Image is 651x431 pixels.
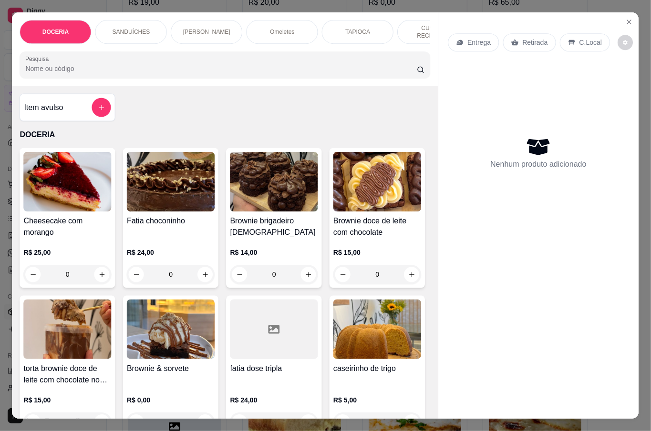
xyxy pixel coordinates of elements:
p: R$ 14,00 [230,248,318,257]
p: R$ 24,00 [127,248,215,257]
p: C.Local [579,38,602,47]
h4: Cheesecake com morango [24,215,112,238]
p: R$ 5,00 [333,395,421,405]
h4: Fatia choconinho [127,215,215,227]
input: Pesquisa [26,64,417,73]
button: increase-product-quantity [198,267,213,282]
button: increase-product-quantity [94,267,110,282]
button: decrease-product-quantity [232,414,248,430]
button: add-separate-item [92,98,111,117]
label: Pesquisa [26,55,52,63]
button: decrease-product-quantity [335,267,351,282]
h4: torta brownie doce de leite com chocolate no pote [24,363,112,386]
h4: caseirinho de trigo [333,363,421,374]
img: product-image [24,300,112,359]
p: R$ 0,00 [127,395,215,405]
p: Omeletes [270,28,294,36]
img: product-image [230,152,318,211]
button: decrease-product-quantity [618,35,633,50]
p: SANDUÍCHES [113,28,150,36]
button: decrease-product-quantity [129,267,144,282]
button: decrease-product-quantity [26,267,41,282]
p: R$ 24,00 [230,395,318,405]
h4: fatia dose tripla [230,363,318,374]
p: Entrega [467,38,491,47]
h4: Brownie & sorvete [127,363,215,374]
p: R$ 15,00 [333,248,421,257]
h4: Brownie brigadeiro [DEMOGRAPHIC_DATA] [230,215,318,238]
p: [PERSON_NAME] [183,28,230,36]
button: increase-product-quantity [301,267,316,282]
img: product-image [127,300,215,359]
button: increase-product-quantity [301,414,316,430]
img: product-image [24,152,112,211]
p: TAPIOCA [345,28,370,36]
button: decrease-product-quantity [26,414,41,430]
img: product-image [333,152,421,211]
button: Close [621,14,637,30]
p: Retirada [523,38,548,47]
h4: Item avulso [24,102,63,113]
button: increase-product-quantity [94,414,110,430]
p: R$ 15,00 [24,395,112,405]
button: decrease-product-quantity [335,414,351,430]
button: decrease-product-quantity [232,267,248,282]
p: DOCERIA [20,129,431,140]
img: product-image [333,300,421,359]
img: product-image [127,152,215,211]
p: CUSCUZ RECHEADO [406,24,461,40]
h4: Brownie doce de leite com chocolate [333,215,421,238]
p: R$ 25,00 [24,248,112,257]
p: Nenhum produto adicionado [491,159,587,170]
p: DOCERIA [42,28,69,36]
button: increase-product-quantity [404,267,420,282]
button: increase-product-quantity [404,414,420,430]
